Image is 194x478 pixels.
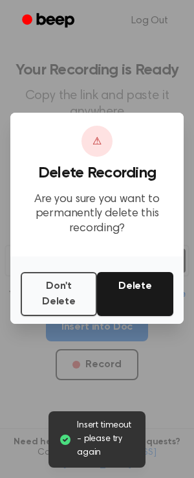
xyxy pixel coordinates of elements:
p: Are you sure you want to permanently delete this recording? [21,192,173,236]
h3: Delete Recording [21,165,173,182]
a: Log Out [118,5,181,36]
a: Beep [13,8,86,34]
button: Don't Delete [21,272,97,316]
span: Insert timeout - please try again [77,419,135,460]
button: Delete [97,272,173,316]
div: ⚠ [81,126,113,157]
